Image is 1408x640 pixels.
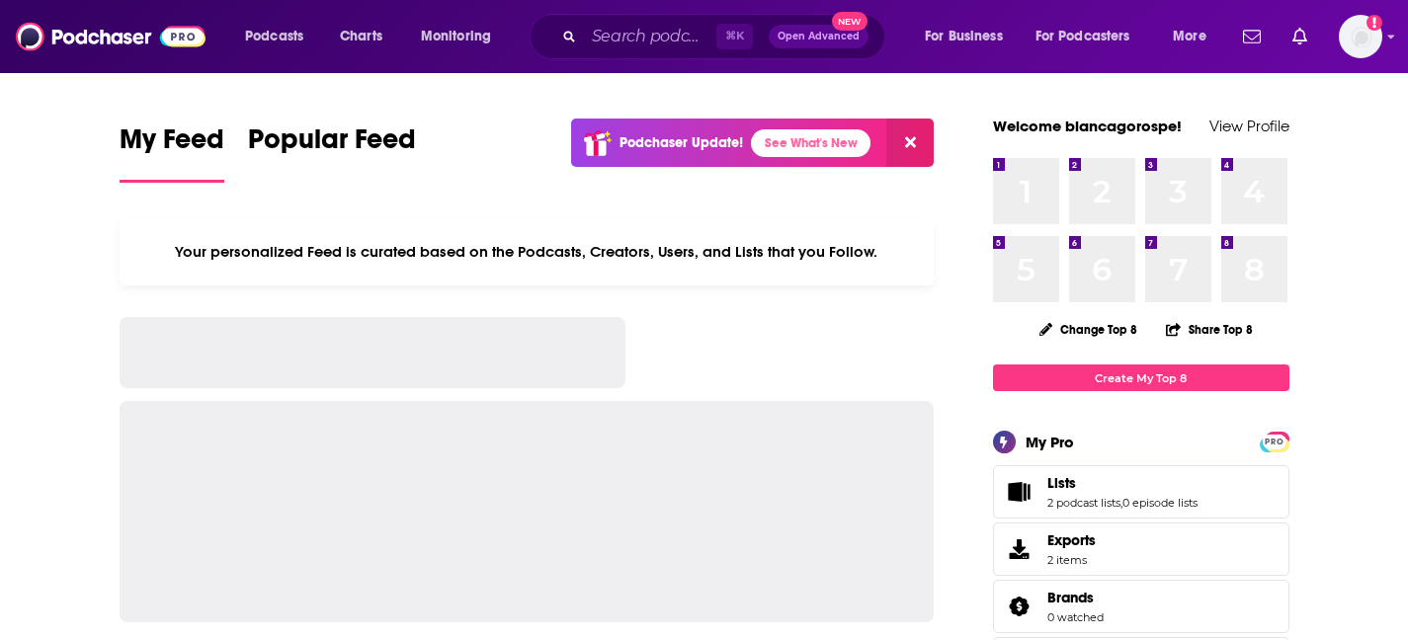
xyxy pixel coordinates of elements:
[548,14,904,59] div: Search podcasts, credits, & more...
[584,21,716,52] input: Search podcasts, credits, & more...
[248,122,416,183] a: Popular Feed
[1263,435,1286,449] span: PRO
[1000,478,1039,506] a: Lists
[1047,610,1104,624] a: 0 watched
[245,23,303,50] span: Podcasts
[993,117,1182,135] a: Welcome biancagorospe!
[1339,15,1382,58] button: Show profile menu
[993,580,1289,633] span: Brands
[1367,15,1382,31] svg: Add a profile image
[832,12,868,31] span: New
[120,122,224,183] a: My Feed
[1028,317,1150,342] button: Change Top 8
[248,122,416,168] span: Popular Feed
[1339,15,1382,58] img: User Profile
[1263,434,1286,448] a: PRO
[407,21,517,52] button: open menu
[751,129,870,157] a: See What's New
[1235,20,1269,53] a: Show notifications dropdown
[1122,496,1198,510] a: 0 episode lists
[1284,20,1315,53] a: Show notifications dropdown
[1047,474,1198,492] a: Lists
[925,23,1003,50] span: For Business
[231,21,329,52] button: open menu
[993,465,1289,519] span: Lists
[120,122,224,168] span: My Feed
[716,24,753,49] span: ⌘ K
[1026,433,1074,451] div: My Pro
[1047,589,1104,606] a: Brands
[1173,23,1206,50] span: More
[1047,553,1096,567] span: 2 items
[993,364,1289,391] a: Create My Top 8
[1023,21,1159,52] button: open menu
[1209,117,1289,135] a: View Profile
[1047,531,1096,549] span: Exports
[1159,21,1231,52] button: open menu
[340,23,382,50] span: Charts
[1165,310,1254,349] button: Share Top 8
[1047,589,1094,606] span: Brands
[1000,535,1039,563] span: Exports
[421,23,491,50] span: Monitoring
[993,522,1289,576] a: Exports
[1047,474,1076,492] span: Lists
[327,21,394,52] a: Charts
[1339,15,1382,58] span: Logged in as biancagorospe
[1035,23,1130,50] span: For Podcasters
[16,18,206,55] img: Podchaser - Follow, Share and Rate Podcasts
[911,21,1028,52] button: open menu
[1000,593,1039,620] a: Brands
[769,25,869,48] button: Open AdvancedNew
[620,134,743,151] p: Podchaser Update!
[120,218,935,285] div: Your personalized Feed is curated based on the Podcasts, Creators, Users, and Lists that you Follow.
[1120,496,1122,510] span: ,
[1047,496,1120,510] a: 2 podcast lists
[778,32,860,41] span: Open Advanced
